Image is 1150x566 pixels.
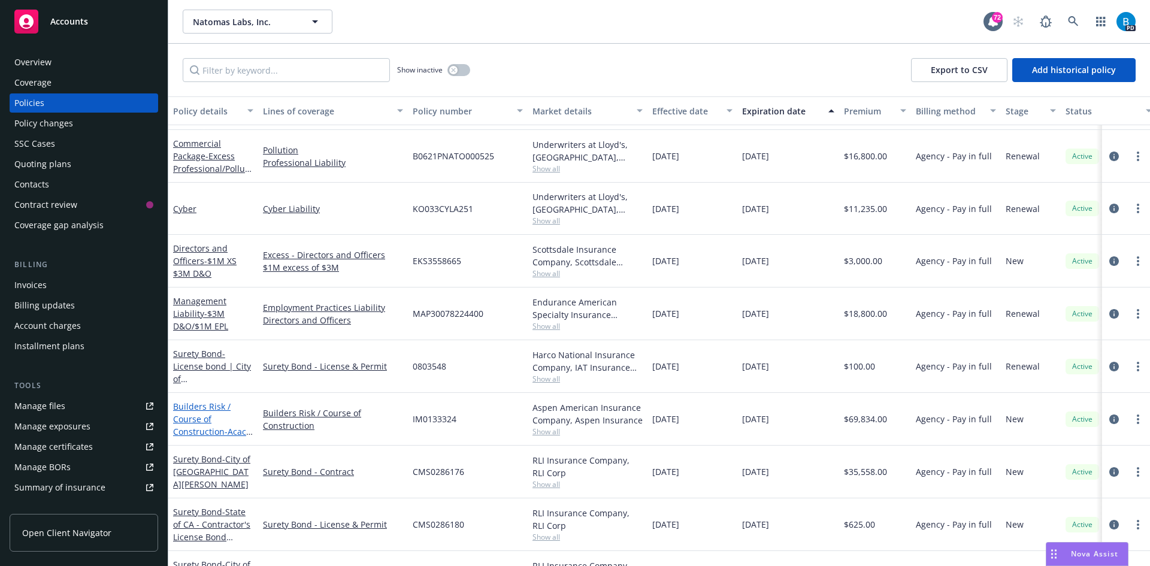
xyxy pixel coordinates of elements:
[173,453,250,490] a: Surety Bond
[10,296,158,315] a: Billing updates
[173,203,196,214] a: Cyber
[10,259,158,271] div: Billing
[737,96,839,125] button: Expiration date
[1070,256,1094,267] span: Active
[14,73,52,92] div: Coverage
[10,380,158,392] div: Tools
[14,458,71,477] div: Manage BORs
[1001,96,1061,125] button: Stage
[844,360,875,373] span: $100.00
[1131,149,1145,164] a: more
[742,413,769,425] span: [DATE]
[532,138,643,164] div: Underwriters at Lloyd's, [GEOGRAPHIC_DATA], [PERSON_NAME] of [GEOGRAPHIC_DATA], [GEOGRAPHIC_DATA]
[413,255,461,267] span: EKS3558665
[14,93,44,113] div: Policies
[10,114,158,133] a: Policy changes
[397,65,443,75] span: Show inactive
[14,316,81,335] div: Account charges
[14,175,49,194] div: Contacts
[652,413,679,425] span: [DATE]
[1131,412,1145,426] a: more
[413,307,483,320] span: MAP30078224400
[263,518,403,531] a: Surety Bond - License & Permit
[173,453,250,490] span: - City of [GEOGRAPHIC_DATA][PERSON_NAME]
[1070,519,1094,530] span: Active
[532,532,643,542] span: Show all
[1006,105,1043,117] div: Stage
[911,96,1001,125] button: Billing method
[1089,10,1113,34] a: Switch app
[263,144,403,156] a: Pollution
[652,202,679,215] span: [DATE]
[1061,10,1085,34] a: Search
[1006,255,1024,267] span: New
[263,105,390,117] div: Lines of coverage
[10,316,158,335] a: Account charges
[1006,10,1030,34] a: Start snowing
[10,175,158,194] a: Contacts
[10,53,158,72] a: Overview
[532,401,643,426] div: Aspen American Insurance Company, Aspen Insurance
[1006,150,1040,162] span: Renewal
[10,437,158,456] a: Manage certificates
[916,360,992,373] span: Agency - Pay in full
[10,73,158,92] a: Coverage
[1071,549,1118,559] span: Nova Assist
[844,465,887,478] span: $35,558.00
[173,255,237,279] span: - $1M XS $3M D&O
[532,190,643,216] div: Underwriters at Lloyd's, [GEOGRAPHIC_DATA], [PERSON_NAME] of [GEOGRAPHIC_DATA], Evolve
[532,164,643,174] span: Show all
[532,321,643,331] span: Show all
[14,195,77,214] div: Contract review
[839,96,911,125] button: Premium
[183,58,390,82] input: Filter by keyword...
[1131,307,1145,321] a: more
[1107,201,1121,216] a: circleInformation
[532,479,643,489] span: Show all
[844,202,887,215] span: $11,235.00
[14,296,75,315] div: Billing updates
[173,105,240,117] div: Policy details
[258,96,408,125] button: Lines of coverage
[1107,254,1121,268] a: circleInformation
[844,150,887,162] span: $16,800.00
[413,150,494,162] span: B0621PNATO000525
[647,96,737,125] button: Effective date
[1070,361,1094,372] span: Active
[1034,10,1058,34] a: Report a Bug
[173,348,251,435] a: Surety Bond
[652,150,679,162] span: [DATE]
[173,295,228,332] a: Management Liability
[916,255,992,267] span: Agency - Pay in full
[14,276,47,295] div: Invoices
[742,150,769,162] span: [DATE]
[1066,105,1139,117] div: Status
[14,216,104,235] div: Coverage gap analysis
[1006,360,1040,373] span: Renewal
[263,202,403,215] a: Cyber Liability
[263,156,403,169] a: Professional Liability
[742,202,769,215] span: [DATE]
[532,268,643,279] span: Show all
[844,105,893,117] div: Premium
[742,307,769,320] span: [DATE]
[916,105,983,117] div: Billing method
[652,105,719,117] div: Effective date
[1116,12,1136,31] img: photo
[1107,307,1121,321] a: circleInformation
[1131,359,1145,374] a: more
[413,518,464,531] span: CMS0286180
[173,243,237,279] a: Directors and Officers
[14,114,73,133] div: Policy changes
[532,105,630,117] div: Market details
[1006,307,1040,320] span: Renewal
[1046,542,1128,566] button: Nova Assist
[10,478,158,497] a: Summary of insurance
[532,454,643,479] div: RLI Insurance Company, RLI Corp
[22,526,111,539] span: Open Client Navigator
[10,458,158,477] a: Manage BORs
[1070,203,1094,214] span: Active
[263,465,403,478] a: Surety Bond - Contract
[173,401,253,462] a: Builders Risk / Course of Construction
[1006,518,1024,531] span: New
